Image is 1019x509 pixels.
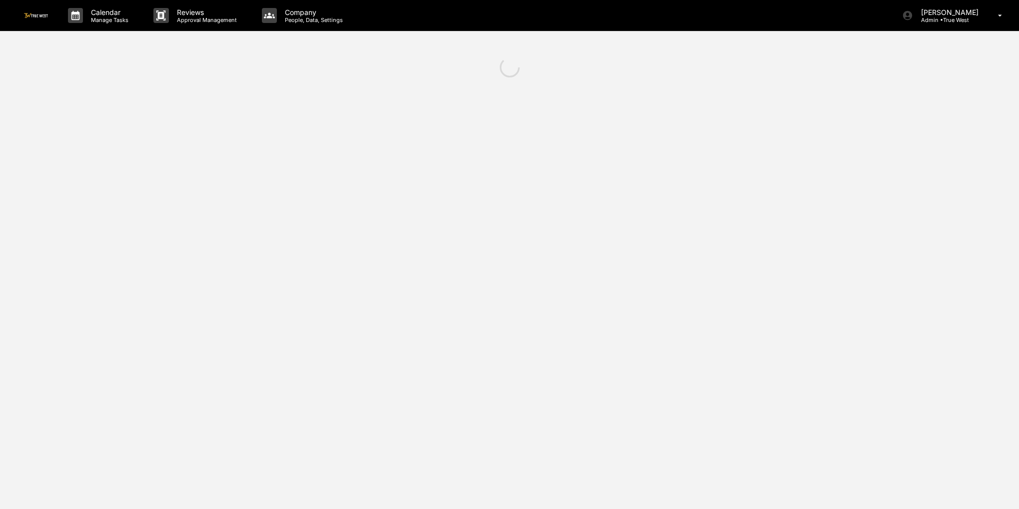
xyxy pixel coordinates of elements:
p: [PERSON_NAME] [913,8,984,16]
p: Company [277,8,348,16]
img: logo [24,13,48,17]
p: Approval Management [169,16,242,23]
p: Calendar [83,8,133,16]
p: Reviews [169,8,242,16]
p: Admin • True West [913,16,984,23]
p: People, Data, Settings [277,16,348,23]
p: Manage Tasks [83,16,133,23]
